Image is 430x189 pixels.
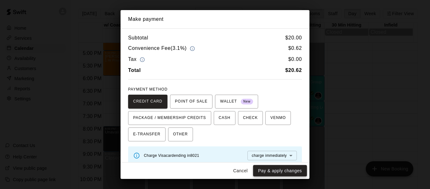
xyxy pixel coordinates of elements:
span: WALLET [220,97,253,107]
span: POINT OF SALE [175,97,207,107]
span: CASH [219,113,230,123]
h6: $ 0.00 [288,55,302,64]
h6: $ 0.62 [288,44,302,53]
button: CASH [214,111,235,125]
span: CHECK [243,113,258,123]
h2: Make payment [121,10,309,28]
button: CREDIT CARD [128,95,167,109]
h6: $ 20.00 [285,34,302,42]
b: Total [128,68,141,73]
h6: Convenience Fee ( 3.1% ) [128,44,196,53]
button: POINT OF SALE [170,95,212,109]
span: OTHER [173,129,188,139]
button: OTHER [168,127,193,141]
span: E-TRANSFER [133,129,161,139]
b: $ 20.62 [285,68,302,73]
span: PAYMENT METHOD [128,87,167,92]
button: Pay & apply changes [253,165,307,177]
h6: Subtotal [128,34,148,42]
button: PACKAGE / MEMBERSHIP CREDITS [128,111,211,125]
button: VENMO [265,111,291,125]
span: charge immediately [252,153,287,158]
span: Charge Visa card ending in 8021 [144,153,199,158]
button: WALLET New [215,95,258,109]
button: E-TRANSFER [128,127,166,141]
span: CREDIT CARD [133,97,162,107]
span: VENMO [270,113,286,123]
button: Cancel [230,165,251,177]
span: PACKAGE / MEMBERSHIP CREDITS [133,113,206,123]
span: New [241,97,253,106]
button: CHECK [238,111,263,125]
h6: Tax [128,55,146,64]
